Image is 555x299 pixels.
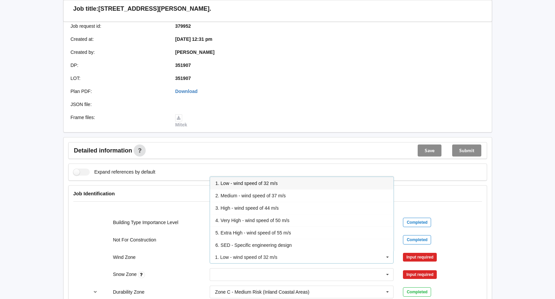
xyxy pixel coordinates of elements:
[403,253,437,262] div: Input required
[74,147,132,154] span: Detailed information
[175,49,214,55] b: [PERSON_NAME]
[215,230,291,235] span: 5. Extra High - wind speed of 55 m/s
[113,237,156,242] label: Not For Construction
[403,218,431,227] div: Completed
[66,62,171,69] div: DP :
[66,23,171,29] div: Job request id :
[215,290,309,294] div: Zone C - Medium Risk (Inland Coastal Areas)
[113,255,136,260] label: Wind Zone
[113,220,178,225] label: Building Type Importance Level
[175,63,191,68] b: 351907
[215,205,279,211] span: 3. High - wind speed of 44 m/s
[215,193,286,198] span: 2. Medium - wind speed of 37 m/s
[66,49,171,56] div: Created by :
[215,242,292,248] span: 6. SED - Specific engineering design
[403,235,431,244] div: Completed
[175,89,198,94] a: Download
[403,270,437,279] div: Input required
[66,88,171,95] div: Plan PDF :
[73,5,98,13] h3: Job title:
[98,5,211,13] h3: [STREET_ADDRESS][PERSON_NAME].
[66,101,171,108] div: JSON file :
[175,23,191,29] b: 379952
[66,114,171,128] div: Frame files :
[66,75,171,82] div: LOT :
[89,286,102,298] button: reference-toggle
[175,76,191,81] b: 351907
[66,36,171,42] div: Created at :
[175,36,212,42] b: [DATE] 12:31 pm
[73,169,155,176] label: Expand references by default
[113,272,138,277] label: Snow Zone
[113,289,144,295] label: Durability Zone
[73,190,482,197] h4: Job Identification
[215,181,278,186] span: 1. Low - wind speed of 32 m/s
[215,218,289,223] span: 4. Very High - wind speed of 50 m/s
[403,287,431,297] div: Completed
[175,115,187,127] a: Mitek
